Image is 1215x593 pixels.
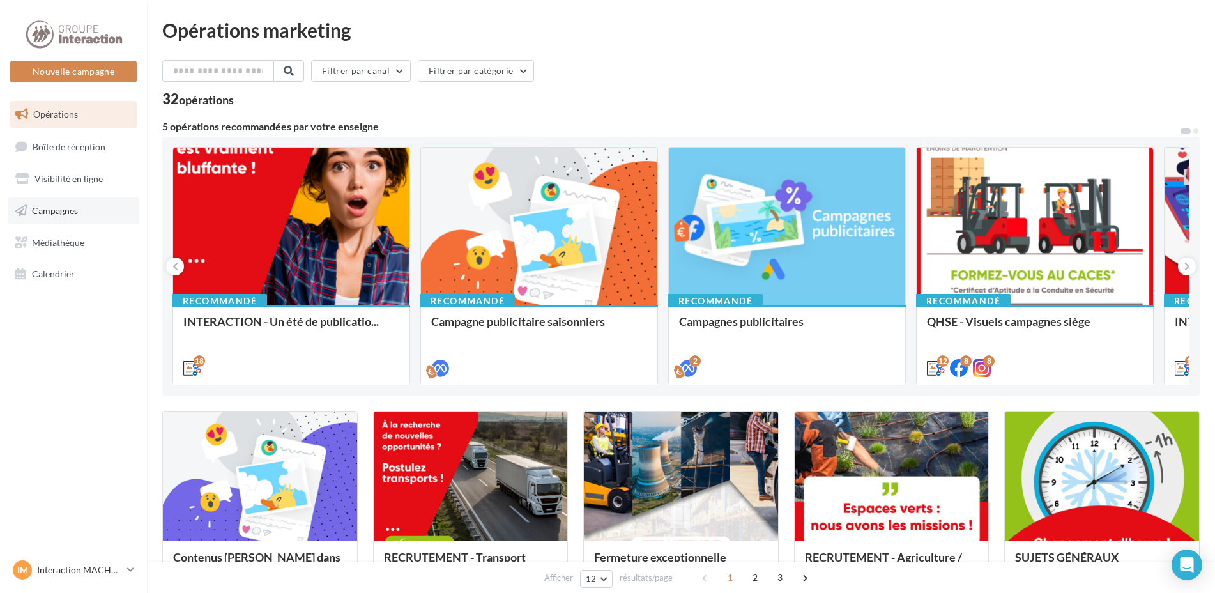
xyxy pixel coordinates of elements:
span: Campagne publicitaire saisonniers [431,314,605,328]
a: Médiathèque [8,229,139,256]
button: 12 [580,570,613,588]
span: Calendrier [32,268,75,279]
div: Recommandé [172,294,267,308]
span: Boîte de réception [33,141,105,151]
div: Recommandé [668,294,763,308]
div: 12 [937,355,949,367]
a: Visibilité en ligne [8,166,139,192]
span: RECRUTEMENT - Transport [384,550,526,564]
button: Filtrer par catégorie [418,60,534,82]
div: 2 [689,355,701,367]
div: opérations [179,94,234,105]
span: Médiathèque [32,236,84,247]
a: Opérations [8,101,139,128]
span: Campagnes [32,205,78,216]
div: Recommandé [420,294,515,308]
span: 1 [720,567,740,588]
button: Nouvelle campagne [10,61,137,82]
div: 18 [194,355,205,367]
a: IM Interaction MACHECOUL [10,558,137,582]
span: Visibilité en ligne [34,173,103,184]
div: 12 [1185,355,1196,367]
a: Calendrier [8,261,139,288]
span: 2 [745,567,765,588]
div: 8 [960,355,972,367]
span: INTERACTION - Un été de publicatio... [183,314,379,328]
div: Opérations marketing [162,20,1200,40]
span: QHSE - Visuels campagnes siège [927,314,1090,328]
a: Boîte de réception [8,133,139,160]
div: 5 opérations recommandées par votre enseigne [162,121,1179,132]
span: SUJETS GÉNÉRAUX [1015,550,1119,564]
span: Afficher [544,572,573,584]
a: Campagnes [8,197,139,224]
span: résultats/page [620,572,673,584]
div: Recommandé [916,294,1011,308]
p: Interaction MACHECOUL [37,564,122,576]
div: 8 [983,355,995,367]
button: Filtrer par canal [311,60,411,82]
span: 12 [586,574,597,584]
div: Open Intercom Messenger [1172,550,1202,580]
span: Opérations [33,109,78,119]
span: IM [17,564,28,576]
div: 32 [162,92,234,106]
span: Fermeture exceptionnelle [594,550,726,564]
span: 3 [770,567,790,588]
span: Campagnes publicitaires [679,314,804,328]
